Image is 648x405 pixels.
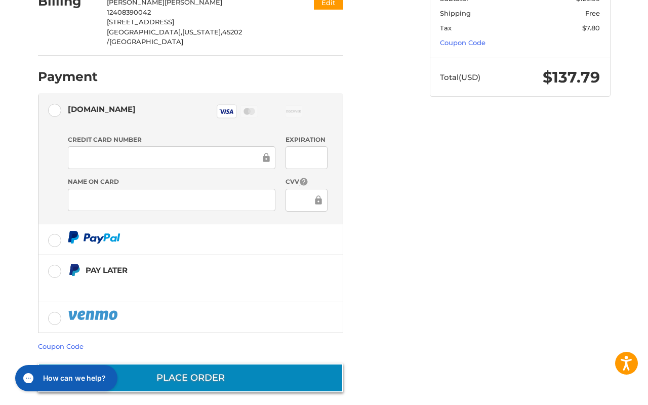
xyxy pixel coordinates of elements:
label: Credit Card Number [68,135,275,144]
span: Free [585,9,600,17]
button: Place Order [38,363,343,392]
span: $137.79 [543,68,600,87]
a: Coupon Code [440,38,485,47]
span: [GEOGRAPHIC_DATA] [109,37,183,46]
label: CVV [286,177,328,187]
div: Pay Later [86,262,279,278]
img: PayPal icon [68,231,120,244]
label: Name on Card [68,177,275,186]
div: [DOMAIN_NAME] [68,101,136,117]
span: Tax [440,24,452,32]
a: Coupon Code [38,342,84,350]
iframe: Gorgias live chat messenger [10,361,120,395]
img: PayPal icon [68,309,119,321]
label: Expiration [286,135,328,144]
span: Shipping [440,9,471,17]
span: [STREET_ADDRESS] [107,18,174,26]
span: $7.80 [582,24,600,32]
span: 12408390042 [107,8,151,16]
img: Pay Later icon [68,264,80,276]
span: [US_STATE], [182,28,222,36]
span: Total (USD) [440,72,480,82]
h2: Payment [38,69,98,85]
span: [GEOGRAPHIC_DATA], [107,28,182,36]
iframe: PayPal Message 1 [68,280,279,290]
